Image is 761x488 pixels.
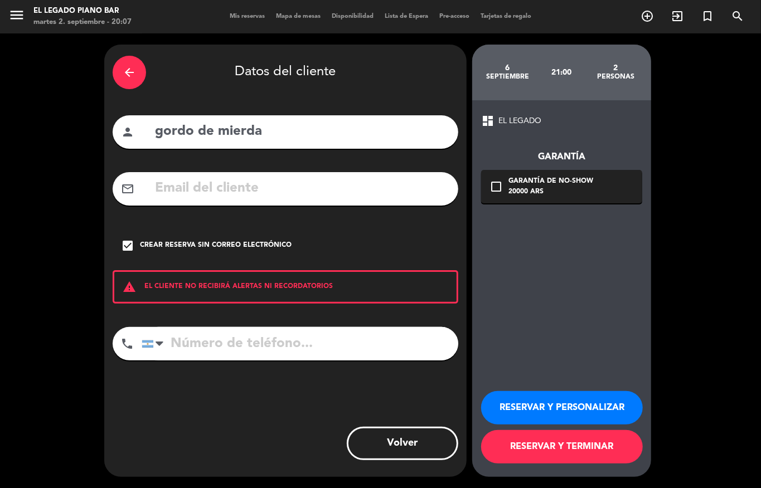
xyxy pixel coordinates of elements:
button: menu [8,7,25,27]
div: Argentina: +54 [142,328,168,360]
button: RESERVAR Y PERSONALIZAR [481,391,643,424]
i: person [121,125,134,139]
i: check_box [121,239,134,252]
div: Crear reserva sin correo electrónico [140,240,292,251]
div: martes 2. septiembre - 20:07 [33,17,132,28]
i: phone [120,337,134,350]
div: EL CLIENTE NO RECIBIRÁ ALERTAS NI RECORDATORIOS [113,270,458,304]
div: 6 [481,64,535,72]
div: 20000 ARS [508,187,593,198]
i: mail_outline [121,182,134,196]
i: menu [8,7,25,23]
span: Tarjetas de regalo [475,13,537,19]
span: Mapa de mesas [270,13,326,19]
i: exit_to_app [671,9,684,23]
div: Garantía de no-show [508,176,593,187]
div: Datos del cliente [113,53,458,92]
span: Pre-acceso [434,13,475,19]
span: Disponibilidad [326,13,379,19]
div: septiembre [481,72,535,81]
i: arrow_back [123,66,136,79]
div: 2 [589,64,643,72]
i: check_box_outline_blank [489,180,503,193]
span: dashboard [481,114,495,128]
i: add_circle_outline [641,9,654,23]
input: Nombre del cliente [154,120,450,143]
span: Lista de Espera [379,13,434,19]
input: Email del cliente [154,177,450,200]
i: turned_in_not [701,9,714,23]
i: warning [114,280,144,294]
div: personas [589,72,643,81]
div: Garantía [481,150,642,164]
button: Volver [347,427,458,460]
i: search [731,9,744,23]
span: EL LEGADO [498,115,541,128]
button: RESERVAR Y TERMINAR [481,430,643,463]
div: 21:00 [535,53,589,92]
span: Mis reservas [224,13,270,19]
input: Número de teléfono... [142,327,458,360]
div: El Legado Piano Bar [33,6,132,17]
